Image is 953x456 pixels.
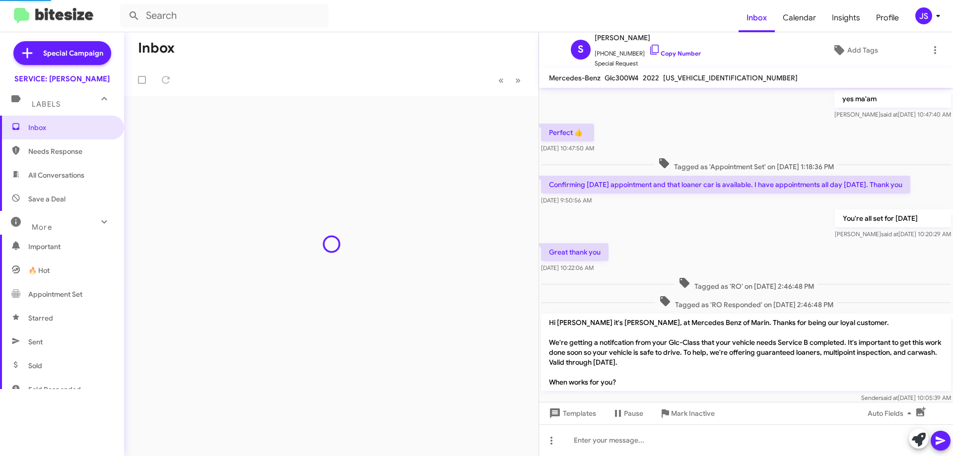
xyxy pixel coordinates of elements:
a: Calendar [775,3,824,32]
span: [DATE] 9:50:56 AM [541,196,592,204]
span: Mercedes-Benz [549,73,601,82]
span: 2022 [643,73,659,82]
span: Special Request [595,59,701,68]
span: Labels [32,100,61,109]
p: yes ma'am [834,90,951,108]
span: Sent [28,337,43,347]
span: [PERSON_NAME] [DATE] 10:20:29 AM [835,230,951,238]
span: S [578,42,584,58]
a: Inbox [739,3,775,32]
span: Templates [547,404,596,422]
span: All Conversations [28,170,84,180]
span: 🔥 Hot [28,265,50,275]
p: Confirming [DATE] appointment and that loaner car is available. I have appointments all day [DATE... [541,176,910,194]
span: said at [881,394,898,401]
a: Profile [868,3,907,32]
span: Tagged as 'RO Responded' on [DATE] 2:46:48 PM [655,295,837,310]
span: Starred [28,313,53,323]
button: JS [907,7,942,24]
span: Sender [DATE] 10:05:39 AM [861,394,951,401]
span: » [515,74,521,86]
span: Important [28,242,113,252]
button: Previous [492,70,510,90]
span: said at [881,111,898,118]
button: Pause [604,404,651,422]
span: Special Campaign [43,48,103,58]
span: Needs Response [28,146,113,156]
button: Templates [539,404,604,422]
div: SERVICE: [PERSON_NAME] [14,74,110,84]
h1: Inbox [138,40,175,56]
span: More [32,223,52,232]
p: Great thank you [541,243,609,261]
span: Glc300W4 [605,73,639,82]
div: JS [915,7,932,24]
button: Auto Fields [860,404,923,422]
nav: Page navigation example [493,70,527,90]
span: Appointment Set [28,289,82,299]
span: [PERSON_NAME] [595,32,701,44]
span: Mark Inactive [671,404,715,422]
a: Copy Number [649,50,701,57]
button: Add Tags [804,41,905,59]
span: Sold Responded [28,385,81,394]
span: Inbox [28,123,113,132]
span: Sold [28,361,42,371]
span: Add Tags [847,41,878,59]
span: Pause [624,404,643,422]
button: Mark Inactive [651,404,723,422]
span: [DATE] 10:47:50 AM [541,144,594,152]
span: [PERSON_NAME] [DATE] 10:47:40 AM [834,111,951,118]
span: [DATE] 10:22:06 AM [541,264,594,271]
span: Tagged as 'Appointment Set' on [DATE] 1:18:36 PM [654,157,838,172]
span: [US_VEHICLE_IDENTIFICATION_NUMBER] [663,73,798,82]
input: Search [120,4,329,28]
p: Perfect 👍 [541,124,594,141]
a: Insights [824,3,868,32]
button: Next [509,70,527,90]
a: Special Campaign [13,41,111,65]
span: said at [881,230,898,238]
span: Tagged as 'RO' on [DATE] 2:46:48 PM [675,277,818,291]
p: Hi [PERSON_NAME] it's [PERSON_NAME], at Mercedes Benz of Marin. Thanks for being our loyal custom... [541,314,951,391]
span: Auto Fields [868,404,915,422]
p: You're all set for [DATE] [835,209,951,227]
span: Save a Deal [28,194,66,204]
span: [PHONE_NUMBER] [595,44,701,59]
span: « [498,74,504,86]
